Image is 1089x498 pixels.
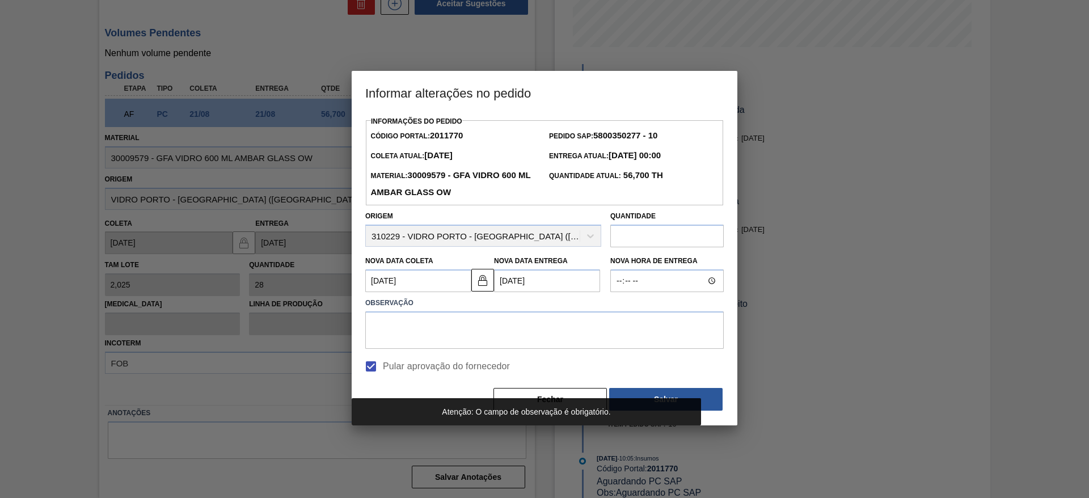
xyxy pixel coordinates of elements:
[471,269,494,292] button: locked
[352,71,737,114] h3: Informar alterações no pedido
[442,407,610,416] span: Atenção: O campo de observação é obrigatório.
[424,150,453,160] strong: [DATE]
[494,257,568,265] label: Nova Data Entrega
[549,152,661,160] span: Entrega Atual:
[371,117,462,125] label: Informações do Pedido
[610,212,656,220] label: Quantidade
[370,152,452,160] span: Coleta Atual:
[493,388,607,411] button: Fechar
[609,150,661,160] strong: [DATE] 00:00
[476,273,489,287] img: locked
[593,130,657,140] strong: 5800350277 - 10
[494,269,600,292] input: dd/mm/yyyy
[370,132,463,140] span: Código Portal:
[430,130,463,140] strong: 2011770
[365,212,393,220] label: Origem
[365,295,724,311] label: Observação
[370,172,530,197] span: Material:
[383,360,510,373] span: Pular aprovação do fornecedor
[365,257,433,265] label: Nova Data Coleta
[549,132,657,140] span: Pedido SAP:
[610,253,724,269] label: Nova Hora de Entrega
[609,388,723,411] button: Salvar
[621,170,663,180] strong: 56,700 TH
[370,170,530,197] strong: 30009579 - GFA VIDRO 600 ML AMBAR GLASS OW
[549,172,663,180] span: Quantidade Atual:
[365,269,471,292] input: dd/mm/yyyy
